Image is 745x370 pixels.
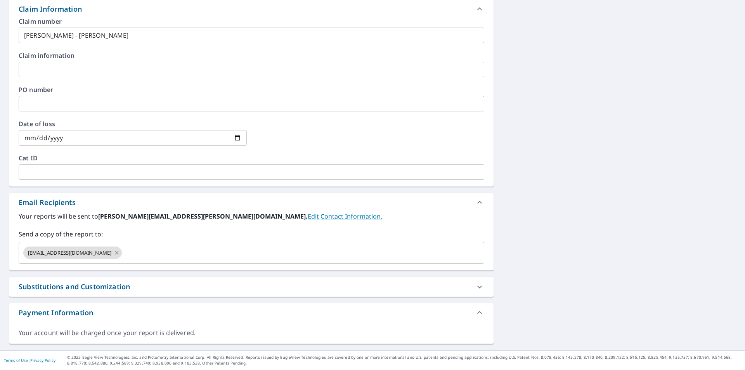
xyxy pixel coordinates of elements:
div: Email Recipients [19,197,76,208]
label: PO number [19,87,484,93]
div: Your account will be charged once your report is delivered. [19,328,484,337]
label: Your reports will be sent to [19,212,484,221]
a: Terms of Use [4,358,28,363]
label: Claim information [19,52,484,59]
span: [EMAIL_ADDRESS][DOMAIN_NAME] [23,249,116,257]
label: Date of loss [19,121,247,127]
div: Substitutions and Customization [19,281,130,292]
label: Cat ID [19,155,484,161]
a: Privacy Policy [30,358,55,363]
a: EditContactInfo [308,212,382,221]
div: [EMAIL_ADDRESS][DOMAIN_NAME] [23,247,122,259]
div: Payment Information [9,303,494,322]
div: Claim Information [19,4,82,14]
p: | [4,358,55,363]
b: [PERSON_NAME][EMAIL_ADDRESS][PERSON_NAME][DOMAIN_NAME]. [98,212,308,221]
div: Payment Information [19,307,93,318]
div: Email Recipients [9,193,494,212]
div: Substitutions and Customization [9,277,494,297]
label: Send a copy of the report to: [19,229,484,239]
label: Claim number [19,18,484,24]
p: © 2025 Eagle View Technologies, Inc. and Pictometry International Corp. All Rights Reserved. Repo... [67,354,741,366]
